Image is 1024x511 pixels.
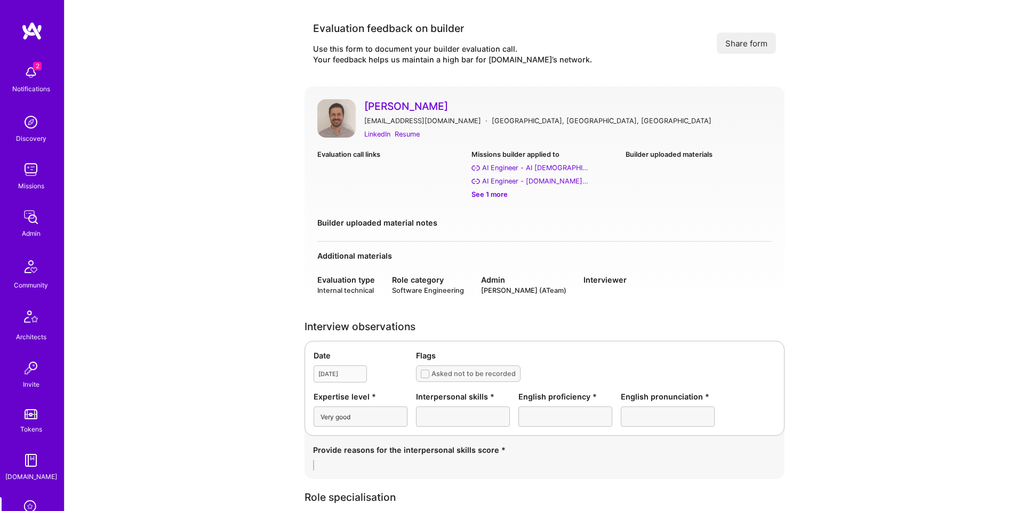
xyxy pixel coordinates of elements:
[313,21,592,35] div: Evaluation feedback on builder
[392,285,464,296] div: Software Engineering
[392,274,464,285] div: Role category
[317,99,356,138] img: User Avatar
[313,44,592,65] div: Use this form to document your builder evaluation call. Your feedback helps us maintain a high ba...
[481,274,566,285] div: Admin
[314,391,407,402] div: Expertise level *
[20,206,42,228] img: admin teamwork
[431,368,516,379] div: Asked not to be recorded
[25,409,37,419] img: tokens
[18,180,44,191] div: Missions
[518,391,612,402] div: English proficiency *
[626,149,771,160] div: Builder uploaded materials
[5,471,57,482] div: [DOMAIN_NAME]
[317,99,356,140] a: User Avatar
[317,274,375,285] div: Evaluation type
[482,175,589,187] div: AI Engineer - A.Team: AI Solutions
[23,379,39,390] div: Invite
[471,177,480,186] i: AI Engineer - A.Team: AI Solutions
[481,285,566,296] div: [PERSON_NAME] (ATeam)
[305,492,785,503] div: Role specialisation
[317,217,772,228] div: Builder uploaded material notes
[16,133,46,144] div: Discovery
[621,391,715,402] div: English pronunciation *
[22,228,41,239] div: Admin
[471,189,617,200] div: See 1 more
[471,175,617,187] a: AI Engineer - [DOMAIN_NAME]: AI Solutions
[492,115,711,126] div: [GEOGRAPHIC_DATA], [GEOGRAPHIC_DATA], [GEOGRAPHIC_DATA]
[364,129,390,140] a: LinkedIn
[583,274,627,285] div: Interviewer
[471,162,617,173] a: AI Engineer - AI [DEMOGRAPHIC_DATA]: AI Prompt Trainer
[416,350,775,361] div: Flags
[364,115,481,126] div: [EMAIL_ADDRESS][DOMAIN_NAME]
[18,254,44,280] img: Community
[364,99,772,113] a: [PERSON_NAME]
[314,350,407,361] div: Date
[33,62,42,70] span: 2
[485,115,487,126] div: ·
[471,149,617,160] div: Missions builder applied to
[20,450,42,471] img: guide book
[471,164,480,172] i: AI Engineer - AI Prophets: AI Prompt Trainer
[317,285,375,296] div: Internal technical
[20,111,42,133] img: discovery
[482,162,589,173] div: AI Engineer - AI Prophets: AI Prompt Trainer
[20,424,42,435] div: Tokens
[717,33,776,54] button: Share form
[21,21,43,41] img: logo
[20,62,42,83] img: bell
[20,357,42,379] img: Invite
[18,306,44,331] img: Architects
[16,331,46,342] div: Architects
[20,159,42,180] img: teamwork
[14,280,48,291] div: Community
[12,83,50,94] div: Notifications
[395,129,420,140] a: Resume
[416,391,510,402] div: Interpersonal skills *
[317,250,772,261] div: Additional materials
[305,321,785,332] div: Interview observations
[317,149,463,160] div: Evaluation call links
[313,444,776,456] div: Provide reasons for the interpersonal skills score *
